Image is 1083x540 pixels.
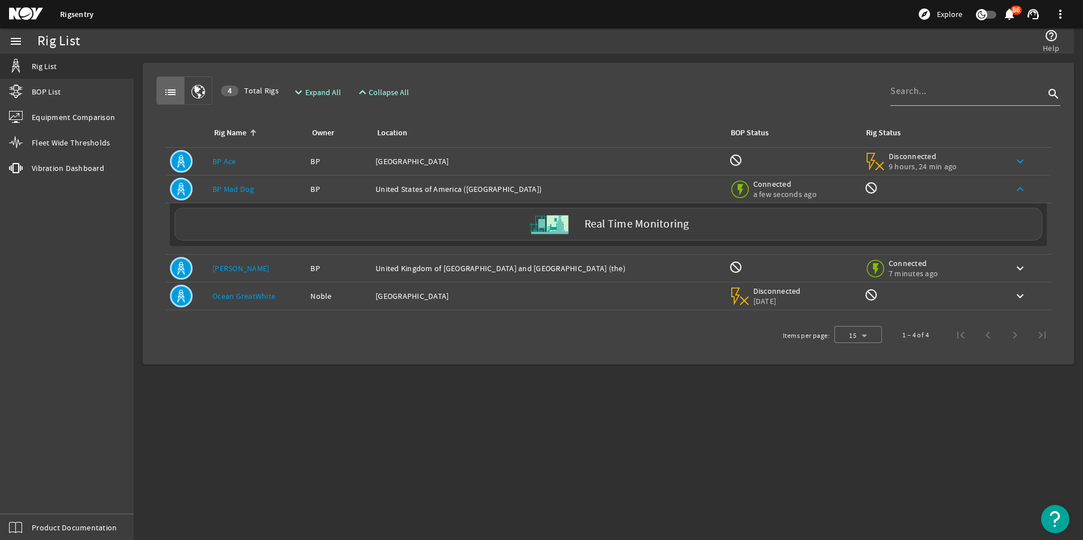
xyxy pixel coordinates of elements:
[1013,289,1027,303] mat-icon: keyboard_arrow_down
[164,85,177,99] mat-icon: list
[889,268,938,278] span: 7 minutes ago
[1047,1,1074,28] button: more_vert
[305,87,341,98] span: Expand All
[32,61,57,72] span: Rig List
[292,85,301,99] mat-icon: expand_more
[9,161,23,175] mat-icon: vibration
[864,288,878,302] mat-icon: Rig Monitoring not available for this rig
[212,127,297,139] div: Rig Name
[32,522,117,533] span: Product Documentation
[1003,8,1015,20] button: 86
[1013,182,1027,196] mat-icon: keyboard_arrow_up
[212,184,254,194] a: BP Mad Dog
[753,179,817,189] span: Connected
[312,127,334,139] div: Owner
[310,263,366,274] div: BP
[376,263,720,274] div: United Kingdom of [GEOGRAPHIC_DATA] and [GEOGRAPHIC_DATA] (the)
[310,127,362,139] div: Owner
[864,181,878,195] mat-icon: Rig Monitoring not available for this rig
[32,86,61,97] span: BOP List
[753,296,801,306] span: [DATE]
[37,36,80,47] div: Rig List
[890,84,1044,98] input: Search...
[585,218,689,230] label: Real Time Monitoring
[1026,7,1040,21] mat-icon: support_agent
[377,127,407,139] div: Location
[32,137,110,148] span: Fleet Wide Thresholds
[753,286,801,296] span: Disconnected
[9,35,23,48] mat-icon: menu
[212,156,236,166] a: BP Ace
[731,127,769,139] div: BOP Status
[753,189,817,199] span: a few seconds ago
[889,161,957,172] span: 9 hours, 24 min ago
[918,7,931,21] mat-icon: explore
[351,82,414,102] button: Collapse All
[170,208,1047,241] a: Real Time Monitoring
[32,162,104,174] span: Vibration Dashboard
[221,85,238,96] div: 4
[287,82,346,102] button: Expand All
[221,85,279,96] span: Total Rigs
[1044,29,1058,42] mat-icon: help_outline
[783,330,830,341] div: Items per page:
[376,183,720,195] div: United States of America ([GEOGRAPHIC_DATA])
[60,9,93,20] a: Rigsentry
[1047,87,1060,101] i: search
[214,127,246,139] div: Rig Name
[1041,505,1069,533] button: Open Resource Center
[1013,155,1027,168] mat-icon: keyboard_arrow_down
[376,127,715,139] div: Location
[866,127,901,139] div: Rig Status
[913,5,967,23] button: Explore
[376,290,720,302] div: [GEOGRAPHIC_DATA]
[729,260,743,274] mat-icon: BOP Monitoring not available for this rig
[310,183,366,195] div: BP
[1043,42,1059,54] span: Help
[376,156,720,167] div: [GEOGRAPHIC_DATA]
[729,153,743,167] mat-icon: BOP Monitoring not available for this rig
[528,203,570,246] img: Skid.svg
[310,290,366,302] div: Noble
[369,87,409,98] span: Collapse All
[889,258,938,268] span: Connected
[1003,7,1016,21] mat-icon: notifications
[310,156,366,167] div: BP
[889,151,957,161] span: Disconnected
[212,291,275,301] a: Ocean GreatWhite
[212,263,269,273] a: [PERSON_NAME]
[902,329,929,341] div: 1 – 4 of 4
[1013,262,1027,275] mat-icon: keyboard_arrow_down
[356,85,365,99] mat-icon: expand_less
[32,112,115,123] span: Equipment Comparison
[937,8,962,20] span: Explore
